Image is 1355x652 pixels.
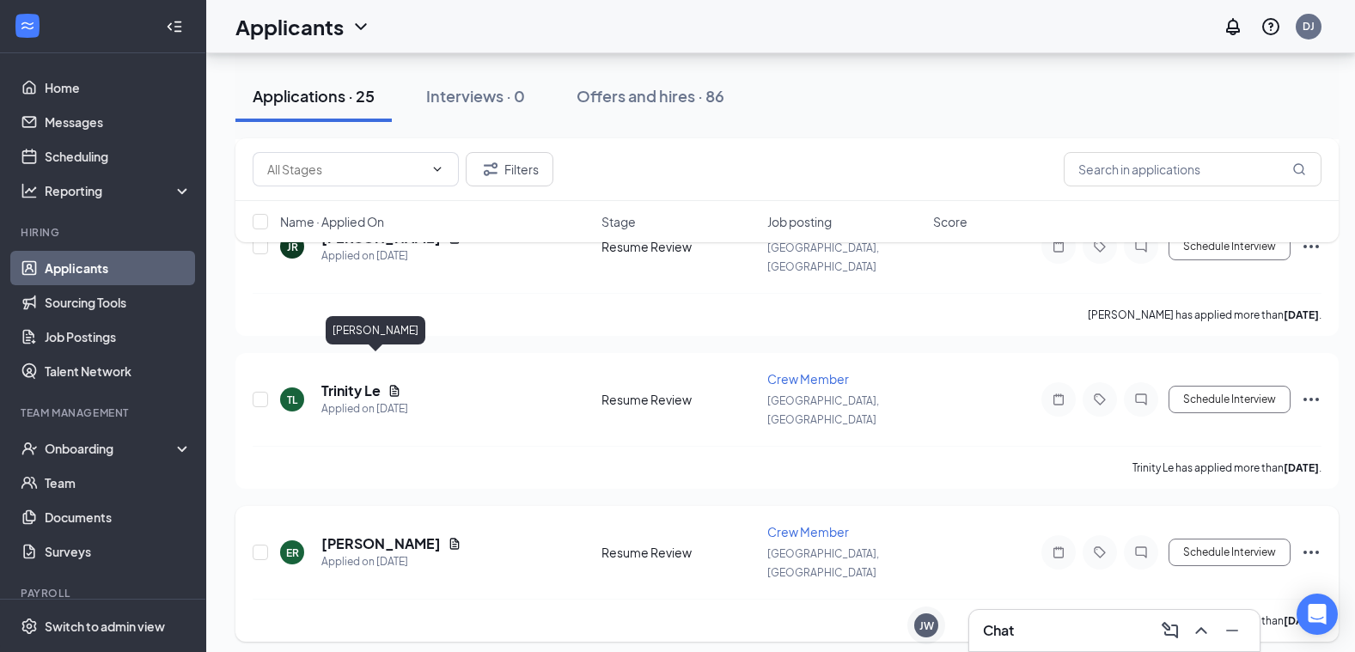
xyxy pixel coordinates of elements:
[19,17,36,34] svg: WorkstreamLogo
[45,618,165,635] div: Switch to admin view
[351,16,371,37] svg: ChevronDown
[426,85,525,107] div: Interviews · 0
[1301,389,1321,410] svg: Ellipses
[1169,386,1291,413] button: Schedule Interview
[321,534,441,553] h5: [PERSON_NAME]
[1284,308,1319,321] b: [DATE]
[1048,545,1069,559] svg: Note
[45,440,177,457] div: Onboarding
[466,152,553,186] button: Filter Filters
[45,70,192,105] a: Home
[21,618,38,635] svg: Settings
[321,553,461,570] div: Applied on [DATE]
[601,391,757,408] div: Resume Review
[286,545,299,560] div: ER
[933,213,967,230] span: Score
[1187,617,1215,644] button: ChevronUp
[601,213,636,230] span: Stage
[1160,620,1181,641] svg: ComposeMessage
[601,544,757,561] div: Resume Review
[1064,152,1321,186] input: Search in applications
[166,18,183,35] svg: Collapse
[1157,617,1184,644] button: ComposeMessage
[1048,393,1069,406] svg: Note
[1089,545,1110,559] svg: Tag
[253,85,375,107] div: Applications · 25
[21,586,188,600] div: Payroll
[21,405,188,420] div: Team Management
[1218,617,1246,644] button: Minimize
[45,466,192,500] a: Team
[1284,461,1319,474] b: [DATE]
[983,621,1014,640] h3: Chat
[448,537,461,551] svg: Document
[1088,308,1321,322] p: [PERSON_NAME] has applied more than .
[45,285,192,320] a: Sourcing Tools
[919,618,934,633] div: JW
[1223,16,1243,37] svg: Notifications
[45,105,192,139] a: Messages
[45,251,192,285] a: Applicants
[1131,545,1151,559] svg: ChatInactive
[430,162,444,176] svg: ChevronDown
[1132,460,1321,475] p: Trinity Le has applied more than .
[280,213,384,230] span: Name · Applied On
[21,440,38,457] svg: UserCheck
[1222,620,1242,641] svg: Minimize
[767,547,879,579] span: [GEOGRAPHIC_DATA], [GEOGRAPHIC_DATA]
[21,182,38,199] svg: Analysis
[767,371,849,387] span: Crew Member
[767,524,849,539] span: Crew Member
[45,500,192,534] a: Documents
[1297,594,1338,635] div: Open Intercom Messenger
[21,225,188,240] div: Hiring
[45,139,192,174] a: Scheduling
[1284,614,1319,627] b: [DATE]
[287,393,297,407] div: TL
[1260,16,1281,37] svg: QuestionInfo
[480,159,501,180] svg: Filter
[577,85,724,107] div: Offers and hires · 86
[45,182,192,199] div: Reporting
[45,320,192,354] a: Job Postings
[1169,539,1291,566] button: Schedule Interview
[1089,393,1110,406] svg: Tag
[767,213,832,230] span: Job posting
[45,534,192,569] a: Surveys
[1303,19,1315,34] div: DJ
[1131,393,1151,406] svg: ChatInactive
[235,12,344,41] h1: Applicants
[388,384,401,398] svg: Document
[767,394,879,426] span: [GEOGRAPHIC_DATA], [GEOGRAPHIC_DATA]
[1292,162,1306,176] svg: MagnifyingGlass
[1301,542,1321,563] svg: Ellipses
[321,381,381,400] h5: Trinity Le
[326,316,425,344] div: [PERSON_NAME]
[1191,620,1212,641] svg: ChevronUp
[45,354,192,388] a: Talent Network
[267,160,424,179] input: All Stages
[321,400,408,417] div: Applied on [DATE]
